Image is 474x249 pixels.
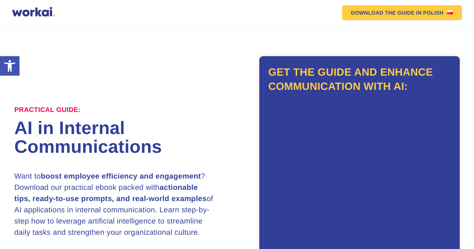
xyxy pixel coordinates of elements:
[14,119,237,157] h1: AI in Internal Communications
[14,171,215,238] h3: Want to ? Download our practical ebook packed with of AI applications in internal communication. ...
[342,5,462,20] a: DOWNLOAD THE GUIDEIN POLISHUS flag
[14,106,81,114] label: Practical Guide:
[41,172,201,180] strong: boost employee efficiency and engagement
[447,10,453,14] img: US flag
[351,10,415,15] em: DOWNLOAD THE GUIDE
[268,65,451,94] h2: Get the guide and enhance communication with AI:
